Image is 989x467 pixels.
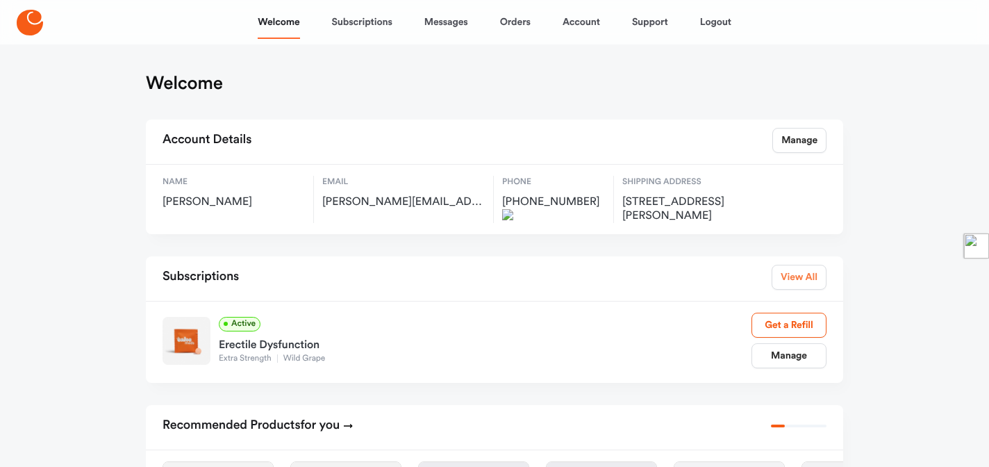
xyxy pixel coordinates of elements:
span: 3153 Bradfield Drive, Nolensville, US, 37135 [622,195,772,223]
span: [PHONE_NUMBER] [502,197,605,220]
span: Extra Strength [219,354,277,363]
a: Logout [700,6,731,39]
a: Welcome [258,6,299,39]
a: Get a Refill [751,313,826,338]
img: Extra Strength [163,317,210,365]
a: Support [632,6,668,39]
img: text-recruit-bubble.png [502,209,605,220]
a: Account [563,6,600,39]
h2: Account Details [163,128,251,153]
span: Active [219,317,260,331]
h1: Welcome [146,72,223,95]
a: View All [772,265,826,290]
a: Manage [751,343,826,368]
a: Erectile DysfunctionExtra StrengthWild Grape [219,331,751,365]
span: Name [163,176,305,188]
h2: Subscriptions [163,265,239,290]
span: for you [301,419,340,432]
span: Phone [502,176,605,188]
span: [PERSON_NAME] [163,195,305,209]
a: Subscriptions [332,6,392,39]
div: Erectile Dysfunction [219,331,751,354]
span: Shipping Address [622,176,772,188]
span: Email [322,176,485,188]
img: toggle-logo.svg [964,233,989,259]
a: Messages [424,6,468,39]
h2: Recommended Products [163,413,354,439]
span: Wild Grape [277,354,331,363]
span: eddie.moncayo@gmail.com [322,195,485,209]
a: Orders [500,6,531,39]
a: Manage [772,128,826,153]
